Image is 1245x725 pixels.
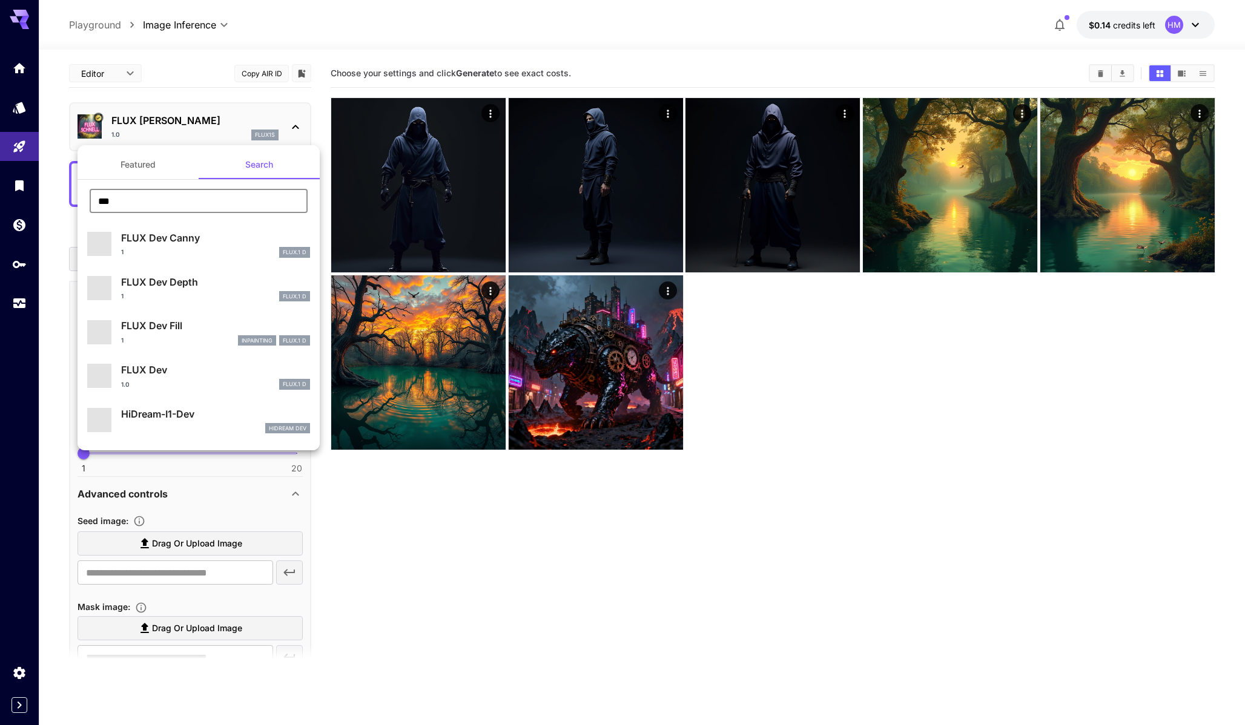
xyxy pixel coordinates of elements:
[121,292,124,301] p: 1
[87,226,310,263] div: FLUX Dev Canny1FLUX.1 D
[78,150,199,179] button: Featured
[121,362,310,377] p: FLUX Dev
[283,336,306,345] p: FLUX.1 D
[87,402,310,439] div: HiDream-I1-DevHiDream Dev
[283,292,306,301] p: FLUX.1 D
[87,358,310,395] div: FLUX Dev1.0FLUX.1 D
[121,380,130,389] p: 1.0
[242,336,272,345] p: inpainting
[87,313,310,350] div: FLUX Dev Fill1inpaintingFLUX.1 D
[283,248,306,257] p: FLUX.1 D
[87,270,310,307] div: FLUX Dev Depth1FLUX.1 D
[121,318,310,333] p: FLUX Dev Fill
[269,424,306,433] p: HiDream Dev
[121,248,124,257] p: 1
[121,275,310,289] p: FLUX Dev Depth
[283,380,306,389] p: FLUX.1 D
[121,407,310,421] p: HiDream-I1-Dev
[199,150,320,179] button: Search
[121,336,124,345] p: 1
[121,231,310,245] p: FLUX Dev Canny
